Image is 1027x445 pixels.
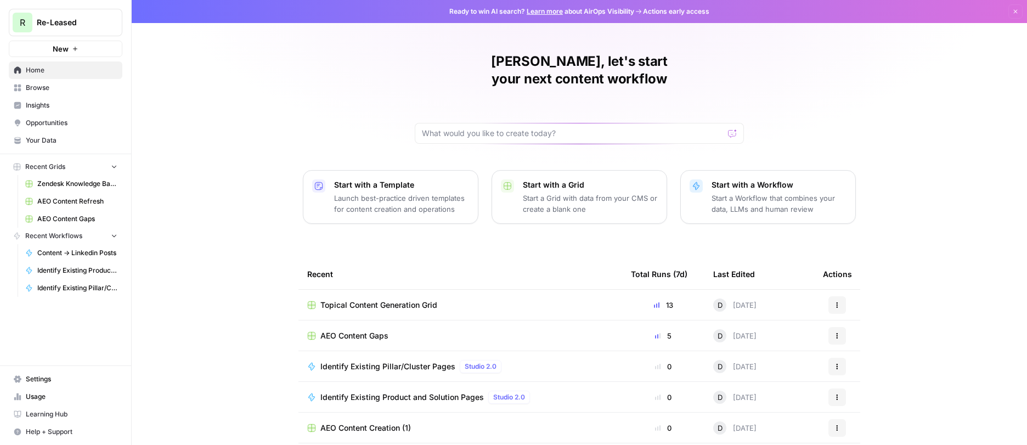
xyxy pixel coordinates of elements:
a: Insights [9,97,122,114]
span: Usage [26,392,117,402]
span: Identify Existing Product and Solution Pages [37,266,117,275]
a: AEO Content Creation (1) [307,423,613,433]
div: Actions [823,259,852,289]
span: Zendesk Knowledge Base Update [37,179,117,189]
span: D [718,330,723,341]
span: D [718,392,723,403]
a: AEO Content Gaps [20,210,122,228]
a: Identify Existing Pillar/Cluster Pages [20,279,122,297]
span: Browse [26,83,117,93]
p: Launch best-practice driven templates for content creation and operations [334,193,469,215]
span: R [20,16,25,29]
h1: [PERSON_NAME], let's start your next content workflow [415,53,744,88]
span: Identify Existing Product and Solution Pages [320,392,484,403]
div: 0 [631,361,696,372]
div: 13 [631,300,696,311]
div: Last Edited [713,259,755,289]
div: [DATE] [713,298,757,312]
div: 5 [631,330,696,341]
span: Content -> Linkedin Posts [37,248,117,258]
div: Total Runs (7d) [631,259,687,289]
span: Help + Support [26,427,117,437]
a: Learning Hub [9,405,122,423]
span: AEO Content Gaps [37,214,117,224]
div: 0 [631,392,696,403]
button: Recent Grids [9,159,122,175]
span: Opportunities [26,118,117,128]
div: [DATE] [713,329,757,342]
span: Studio 2.0 [493,392,525,402]
span: D [718,423,723,433]
span: Recent Workflows [25,231,82,241]
a: Topical Content Generation Grid [307,300,613,311]
span: D [718,300,723,311]
p: Start a Grid with data from your CMS or create a blank one [523,193,658,215]
span: Studio 2.0 [465,362,496,371]
span: Topical Content Generation Grid [320,300,437,311]
span: AEO Content Refresh [37,196,117,206]
a: Identify Existing Product and Solution PagesStudio 2.0 [307,391,613,404]
div: [DATE] [713,360,757,373]
span: D [718,361,723,372]
span: AEO Content Gaps [320,330,388,341]
a: AEO Content Gaps [307,330,613,341]
span: AEO Content Creation (1) [320,423,411,433]
span: Learning Hub [26,409,117,419]
span: Ready to win AI search? about AirOps Visibility [449,7,634,16]
span: Home [26,65,117,75]
a: Zendesk Knowledge Base Update [20,175,122,193]
button: Help + Support [9,423,122,441]
button: Recent Workflows [9,228,122,244]
a: Home [9,61,122,79]
span: Insights [26,100,117,110]
div: 0 [631,423,696,433]
a: Identify Existing Pillar/Cluster PagesStudio 2.0 [307,360,613,373]
span: Identify Existing Pillar/Cluster Pages [320,361,455,372]
button: Start with a WorkflowStart a Workflow that combines your data, LLMs and human review [680,170,856,224]
a: Identify Existing Product and Solution Pages [20,262,122,279]
input: What would you like to create today? [422,128,724,139]
a: Usage [9,388,122,405]
button: Workspace: Re-Leased [9,9,122,36]
a: Settings [9,370,122,388]
div: [DATE] [713,391,757,404]
button: Start with a TemplateLaunch best-practice driven templates for content creation and operations [303,170,478,224]
span: Actions early access [643,7,709,16]
span: Settings [26,374,117,384]
a: Learn more [527,7,563,15]
button: New [9,41,122,57]
a: Opportunities [9,114,122,132]
a: Content -> Linkedin Posts [20,244,122,262]
p: Start with a Template [334,179,469,190]
button: Start with a GridStart a Grid with data from your CMS or create a blank one [492,170,667,224]
p: Start a Workflow that combines your data, LLMs and human review [712,193,847,215]
a: Your Data [9,132,122,149]
span: Your Data [26,136,117,145]
span: Re-Leased [37,17,103,28]
span: Recent Grids [25,162,65,172]
p: Start with a Workflow [712,179,847,190]
span: Identify Existing Pillar/Cluster Pages [37,283,117,293]
span: New [53,43,69,54]
p: Start with a Grid [523,179,658,190]
div: [DATE] [713,421,757,435]
a: Browse [9,79,122,97]
a: AEO Content Refresh [20,193,122,210]
div: Recent [307,259,613,289]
